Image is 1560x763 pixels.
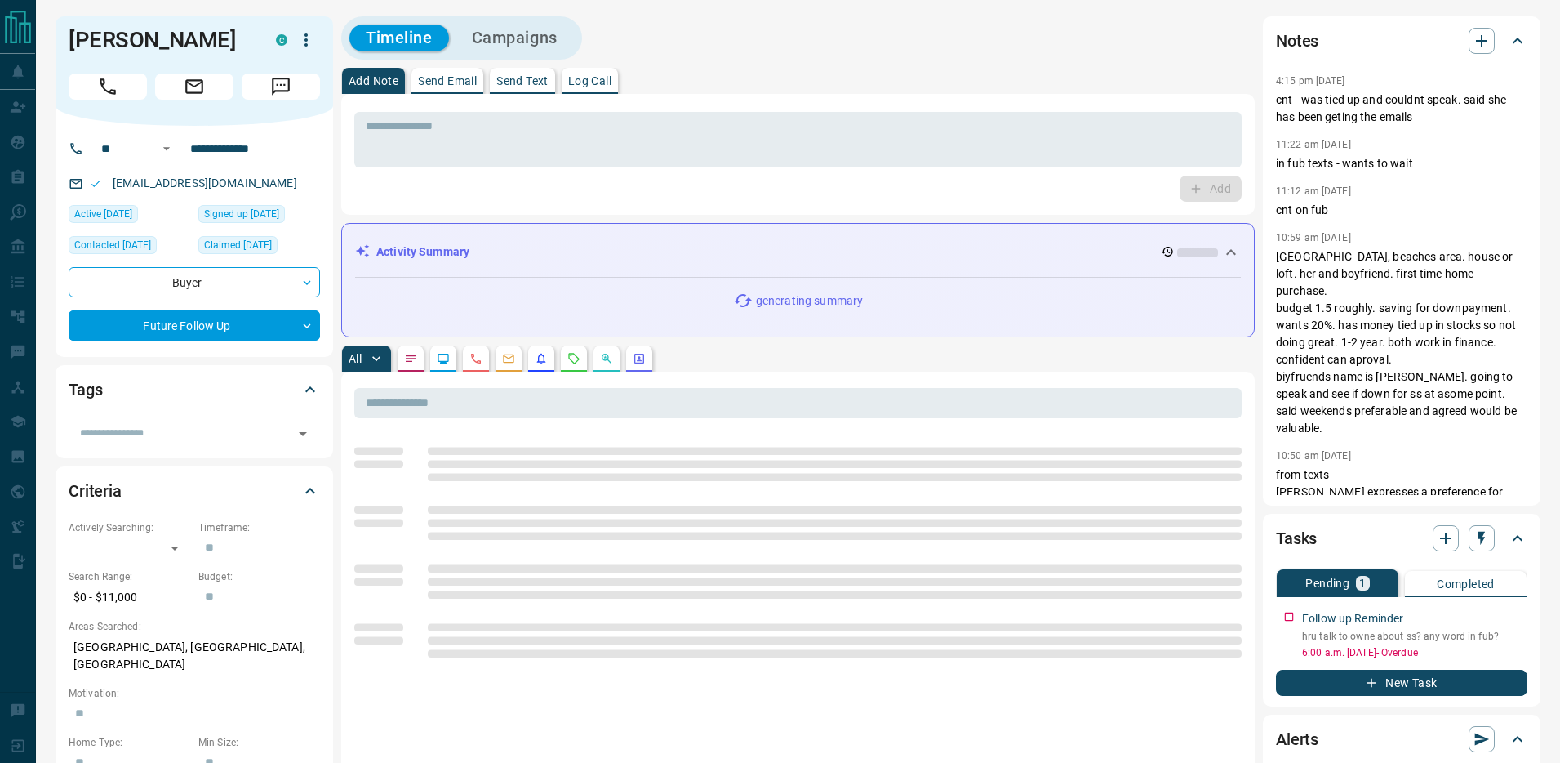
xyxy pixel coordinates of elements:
p: Pending [1305,578,1349,589]
p: 6:00 a.m. [DATE] - Overdue [1302,645,1527,660]
div: Sun Aug 14 2022 [198,205,320,228]
svg: Lead Browsing Activity [437,352,450,365]
div: Tue Aug 16 2022 [69,236,190,259]
svg: Agent Actions [633,352,646,365]
svg: Listing Alerts [535,352,548,365]
div: condos.ca [276,34,287,46]
p: in fub texts - wants to wait [1276,155,1527,172]
p: 11:22 am [DATE] [1276,139,1351,150]
div: Notes [1276,21,1527,60]
p: hru talk to owne about ss? any word in fub? [1302,629,1527,644]
svg: Emails [502,352,515,365]
p: Add Note [349,75,398,87]
span: Email [155,74,233,100]
span: Contacted [DATE] [74,237,151,253]
p: 11:12 am [DATE] [1276,185,1351,197]
button: Timeline [349,25,449,51]
svg: Notes [404,352,417,365]
svg: Opportunities [600,352,613,365]
p: generating summary [756,292,863,310]
button: Campaigns [456,25,574,51]
h2: Criteria [69,478,122,504]
h1: [PERSON_NAME] [69,27,251,53]
div: Tue Aug 12 2025 [69,205,190,228]
p: Min Size: [198,735,320,750]
h2: Tags [69,377,102,403]
span: Call [69,74,147,100]
p: Send Email [418,75,477,87]
p: Home Type: [69,735,190,750]
div: Activity Summary [355,237,1241,267]
button: Open [157,139,176,158]
svg: Email Valid [90,178,101,190]
p: 4:15 pm [DATE] [1276,75,1345,87]
div: Alerts [1276,720,1527,759]
span: Active [DATE] [74,206,132,222]
p: [GEOGRAPHIC_DATA], beaches area. house or loft. her and boyfriend. first time home purchase. budg... [1276,248,1527,437]
p: Follow up Reminder [1302,610,1403,627]
div: Mon Mar 10 2025 [198,236,320,259]
button: Open [291,422,314,445]
span: Signed up [DATE] [204,206,279,222]
p: Log Call [568,75,611,87]
span: Message [242,74,320,100]
p: Actively Searching: [69,520,190,535]
span: Claimed [DATE] [204,237,272,253]
p: [GEOGRAPHIC_DATA], [GEOGRAPHIC_DATA], [GEOGRAPHIC_DATA] [69,634,320,678]
p: Send Text [496,75,549,87]
a: [EMAIL_ADDRESS][DOMAIN_NAME] [113,176,297,190]
p: Motivation: [69,686,320,701]
svg: Calls [469,352,482,365]
h2: Tasks [1276,525,1317,551]
p: 10:50 am [DATE] [1276,450,1351,462]
p: $0 - $11,000 [69,584,190,611]
h2: Alerts [1276,726,1318,752]
div: Criteria [69,471,320,511]
p: cnt on fub [1276,202,1527,219]
p: Timeframe: [198,520,320,535]
p: cnt - was tied up and couldnt speak. said she has been geting the emails [1276,91,1527,126]
p: Budget: [198,569,320,584]
h2: Notes [1276,28,1318,54]
p: Completed [1437,578,1495,590]
div: Tasks [1276,519,1527,558]
p: 10:59 am [DATE] [1276,232,1351,243]
div: Buyer [69,267,320,297]
p: Search Range: [69,569,190,584]
div: Future Follow Up [69,310,320,341]
p: Areas Searched: [69,619,320,634]
button: New Task [1276,670,1527,696]
svg: Requests [567,352,580,365]
div: Tags [69,370,320,409]
p: All [349,353,362,364]
p: 1 [1359,578,1366,589]
p: Activity Summary [376,243,469,261]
